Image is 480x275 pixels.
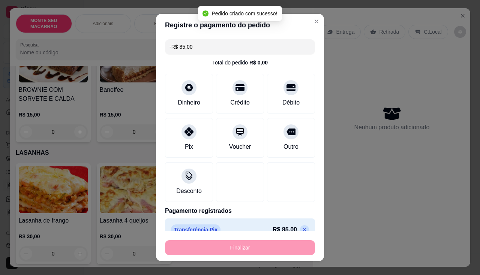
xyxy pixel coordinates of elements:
[156,14,324,36] header: Registre o pagamento do pedido
[310,15,322,27] button: Close
[185,142,193,151] div: Pix
[176,187,202,196] div: Desconto
[212,59,268,66] div: Total do pedido
[165,206,315,215] p: Pagamento registrados
[282,98,300,107] div: Débito
[211,10,277,16] span: Pedido criado com sucesso!
[169,39,310,54] input: Ex.: hambúrguer de cordeiro
[283,142,298,151] div: Outro
[202,10,208,16] span: check-circle
[178,98,200,107] div: Dinheiro
[249,59,268,66] div: R$ 0,00
[229,142,251,151] div: Voucher
[230,98,250,107] div: Crédito
[273,225,297,234] p: R$ 85,00
[171,224,220,235] p: Transferência Pix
